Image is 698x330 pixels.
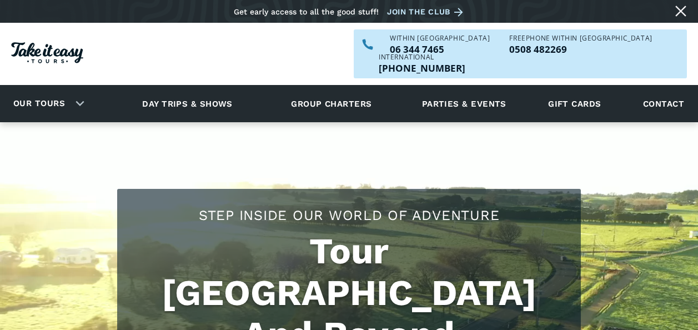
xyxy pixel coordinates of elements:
p: 06 344 7465 [390,44,490,54]
h2: Step Inside Our World Of Adventure [128,206,570,225]
a: Join the club [387,5,467,19]
div: WITHIN [GEOGRAPHIC_DATA] [390,35,490,42]
a: Call us freephone within NZ on 0508482269 [509,44,652,54]
a: Our tours [5,91,73,117]
a: Call us within NZ on 063447465 [390,44,490,54]
a: Contact [637,88,690,119]
div: International [379,54,465,61]
a: Parties & events [416,88,512,119]
a: Call us outside of NZ on +6463447465 [379,63,465,73]
p: [PHONE_NUMBER] [379,63,465,73]
a: Group charters [277,88,385,119]
a: Close message [672,2,690,20]
a: Gift cards [543,88,607,119]
a: Day trips & shows [128,88,247,119]
p: 0508 482269 [509,44,652,54]
div: Get early access to all the good stuff! [234,7,379,16]
a: Homepage [11,37,83,72]
div: Freephone WITHIN [GEOGRAPHIC_DATA] [509,35,652,42]
img: Take it easy Tours logo [11,42,83,63]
